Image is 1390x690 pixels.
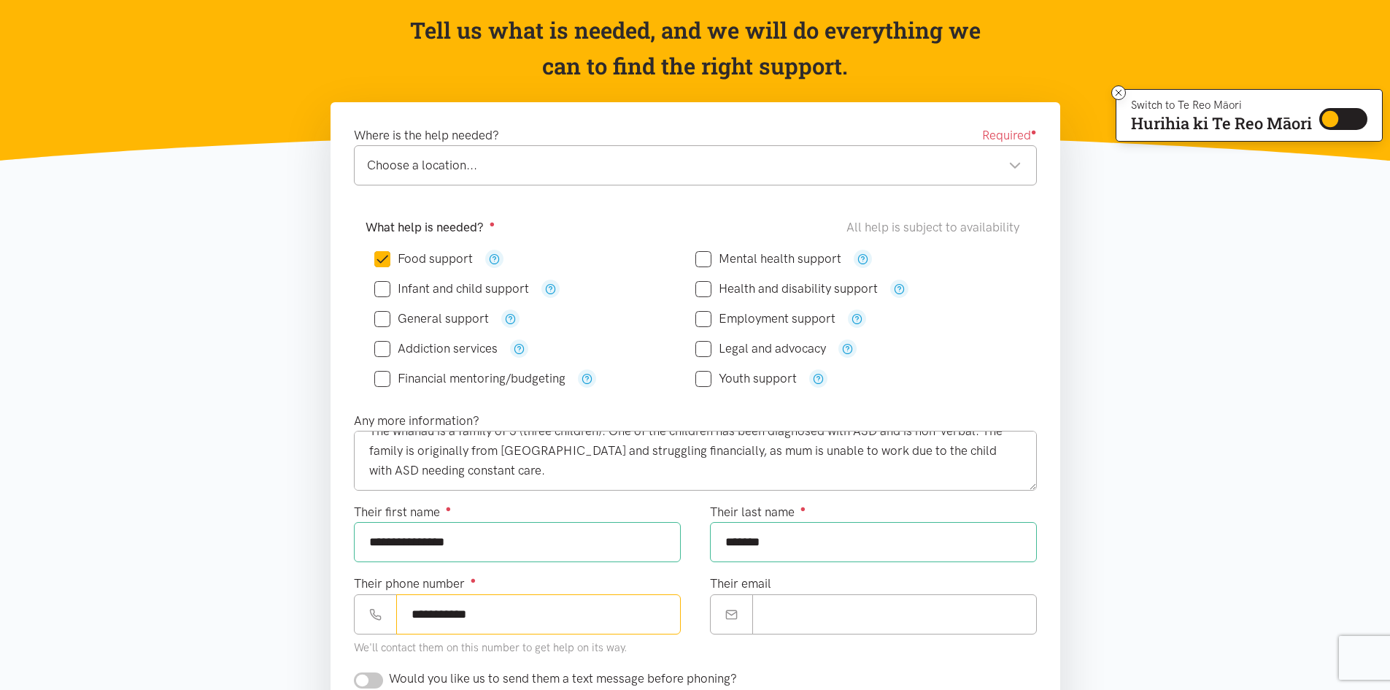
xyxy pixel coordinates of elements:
sup: ● [471,575,476,586]
label: Where is the help needed? [354,126,499,145]
label: Mental health support [695,253,841,265]
label: Legal and advocacy [695,342,826,355]
label: What help is needed? [366,218,495,237]
span: Required [982,126,1037,145]
label: Any more information? [354,411,479,431]
span: Would you like us to send them a text message before phoning? [389,671,737,686]
sup: ● [490,218,495,229]
div: All help is subject to availability [846,218,1025,237]
label: General support [374,313,489,325]
label: Financial mentoring/budgeting [374,372,565,385]
label: Addiction services [374,342,498,355]
label: Their first name [354,502,452,522]
sup: ● [1031,126,1037,137]
label: Youth support [695,372,797,385]
label: Food support [374,253,473,265]
p: Tell us what is needed, and we will do everything we can to find the right support. [405,12,985,85]
label: Employment support [695,313,835,325]
sup: ● [446,503,452,514]
p: Switch to Te Reo Māori [1131,101,1312,110]
label: Their phone number [354,574,476,594]
small: We'll contact them on this number to get help on its way. [354,641,628,654]
sup: ● [800,503,806,514]
label: Infant and child support [374,283,529,295]
div: Choose a location... [367,156,1022,175]
p: Hurihia ki Te Reo Māori [1131,117,1312,130]
label: Their email [710,574,771,594]
input: Phone number [396,594,681,635]
label: Health and disability support [695,283,878,295]
label: Their last name [710,502,806,522]
input: Email [752,594,1037,635]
